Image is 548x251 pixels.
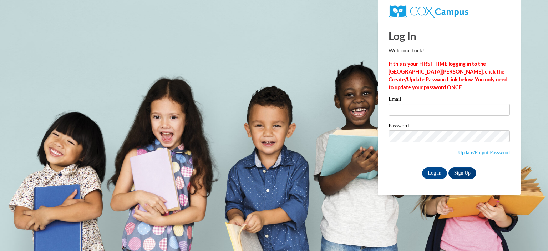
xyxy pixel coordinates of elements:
[389,47,510,55] p: Welcome back!
[389,123,510,130] label: Password
[389,61,507,90] strong: If this is your FIRST TIME logging in to the [GEOGRAPHIC_DATA][PERSON_NAME], click the Create/Upd...
[448,167,476,179] a: Sign Up
[389,29,510,43] h1: Log In
[389,5,468,18] img: COX Campus
[389,96,510,104] label: Email
[422,167,447,179] input: Log In
[389,8,468,14] a: COX Campus
[458,150,510,155] a: Update/Forgot Password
